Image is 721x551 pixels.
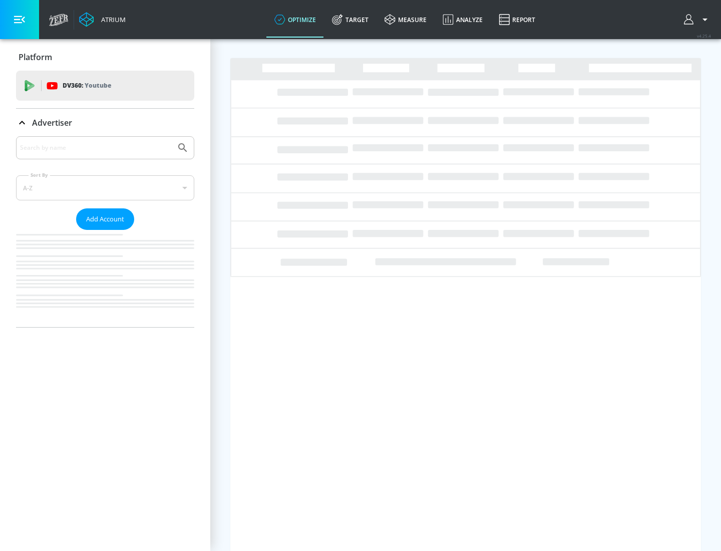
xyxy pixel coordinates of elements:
div: Advertiser [16,136,194,327]
a: optimize [266,2,324,38]
div: Platform [16,43,194,71]
a: Report [491,2,543,38]
div: DV360: Youtube [16,71,194,101]
a: Atrium [79,12,126,27]
nav: list of Advertiser [16,230,194,327]
p: Youtube [85,80,111,91]
input: Search by name [20,141,172,154]
label: Sort By [29,172,50,178]
span: v 4.25.4 [697,33,711,39]
a: Analyze [435,2,491,38]
a: Target [324,2,377,38]
p: Platform [19,52,52,63]
div: A-Z [16,175,194,200]
p: DV360: [63,80,111,91]
div: Advertiser [16,109,194,137]
p: Advertiser [32,117,72,128]
button: Add Account [76,208,134,230]
div: Atrium [97,15,126,24]
span: Add Account [86,213,124,225]
a: measure [377,2,435,38]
